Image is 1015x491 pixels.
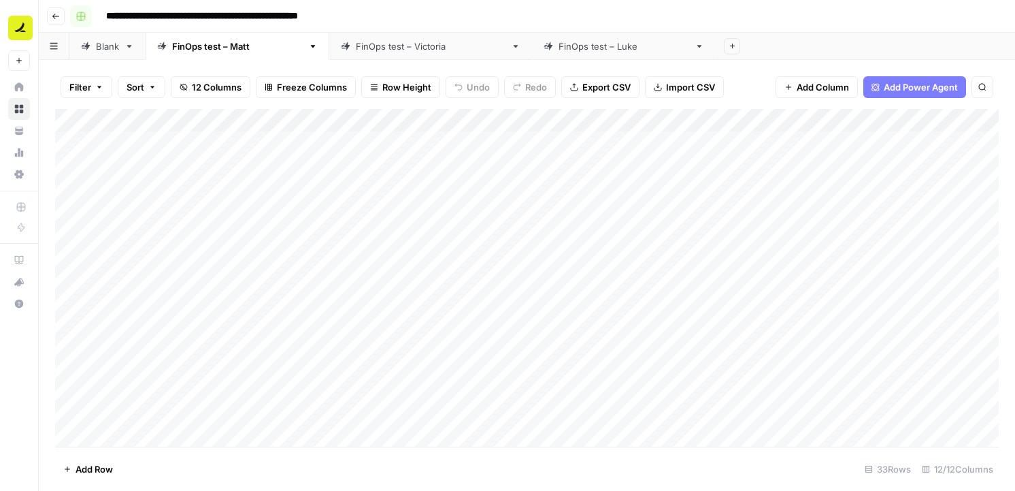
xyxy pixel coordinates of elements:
button: Add Row [55,458,121,480]
div: Blank [96,39,119,53]
span: Redo [525,80,547,94]
button: Add Column [776,76,858,98]
span: Import CSV [666,80,715,94]
span: Add Column [797,80,849,94]
a: Blank [69,33,146,60]
span: Add Row [76,462,113,476]
a: FinOps test – [PERSON_NAME] [532,33,716,60]
span: Export CSV [582,80,631,94]
button: Help + Support [8,293,30,315]
button: Sort [118,76,165,98]
a: Home [8,76,30,98]
a: Usage [8,142,30,163]
button: Redo [504,76,556,98]
div: FinOps test – [PERSON_NAME] [172,39,303,53]
a: Your Data [8,120,30,142]
span: Sort [127,80,144,94]
div: FinOps test – [PERSON_NAME] [559,39,689,53]
span: Add Power Agent [884,80,958,94]
button: Workspace: Ramp [8,11,30,45]
a: FinOps test – [GEOGRAPHIC_DATA] [329,33,532,60]
span: 12 Columns [192,80,242,94]
button: Export CSV [561,76,639,98]
span: Freeze Columns [277,80,347,94]
div: 12/12 Columns [916,458,999,480]
button: Freeze Columns [256,76,356,98]
button: Undo [446,76,499,98]
button: Row Height [361,76,440,98]
a: Browse [8,98,30,120]
button: Import CSV [645,76,724,98]
a: AirOps Academy [8,249,30,271]
button: 12 Columns [171,76,250,98]
div: What's new? [9,272,29,292]
div: 33 Rows [859,458,916,480]
span: Filter [69,80,91,94]
button: Add Power Agent [863,76,966,98]
a: FinOps test – [PERSON_NAME] [146,33,329,60]
span: Row Height [382,80,431,94]
img: Ramp Logo [8,16,33,40]
button: What's new? [8,271,30,293]
button: Filter [61,76,112,98]
a: Settings [8,163,30,185]
span: Undo [467,80,490,94]
div: FinOps test – [GEOGRAPHIC_DATA] [356,39,505,53]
